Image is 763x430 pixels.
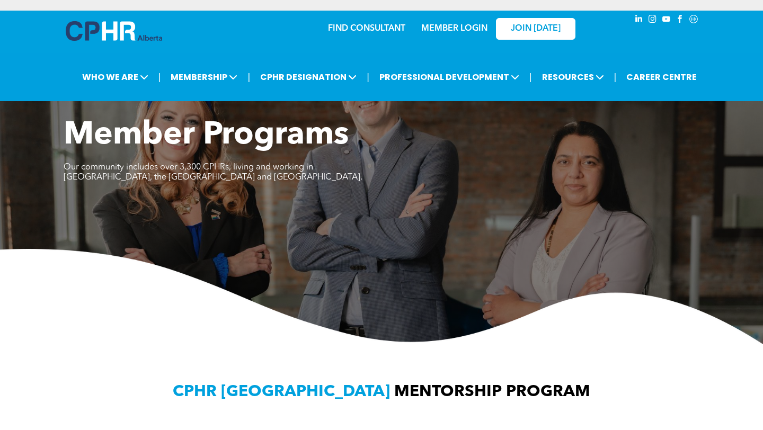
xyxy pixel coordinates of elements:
li: | [614,66,617,88]
a: CAREER CENTRE [623,67,700,87]
span: CPHR [GEOGRAPHIC_DATA] [173,384,390,400]
a: FIND CONSULTANT [328,24,405,33]
li: | [247,66,250,88]
span: Member Programs [64,120,349,151]
span: MEMBERSHIP [167,67,241,87]
span: CPHR DESIGNATION [257,67,360,87]
a: facebook [674,13,686,28]
span: RESOURCES [539,67,607,87]
li: | [367,66,369,88]
a: youtube [660,13,672,28]
a: instagram [646,13,658,28]
li: | [158,66,161,88]
span: WHO WE ARE [79,67,152,87]
span: JOIN [DATE] [511,24,561,34]
span: PROFESSIONAL DEVELOPMENT [376,67,522,87]
span: MENTORSHIP PROGRAM [394,384,590,400]
li: | [529,66,532,88]
a: JOIN [DATE] [496,18,575,40]
a: MEMBER LOGIN [421,24,487,33]
a: Social network [688,13,699,28]
img: A blue and white logo for cp alberta [66,21,162,41]
a: linkedin [633,13,644,28]
span: Our community includes over 3,300 CPHRs, living and working in [GEOGRAPHIC_DATA], the [GEOGRAPHIC... [64,163,362,182]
